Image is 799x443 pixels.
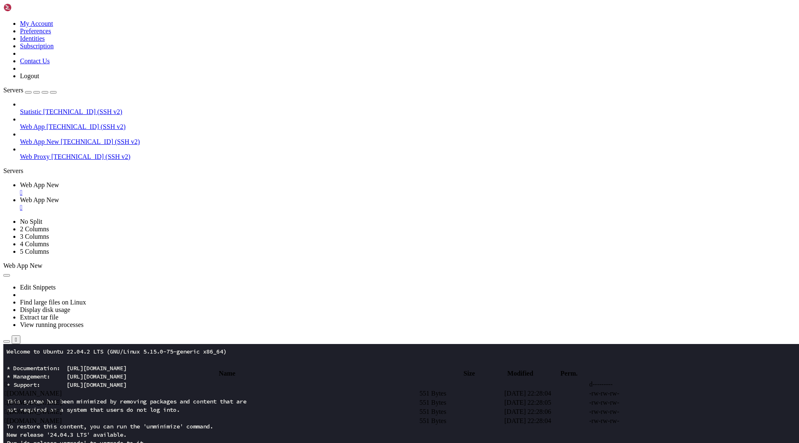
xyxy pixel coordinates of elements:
[20,181,59,188] span: Web App New
[589,389,673,398] td: -rw-rw-rw-
[20,204,796,211] a: 
[3,37,691,45] x-row: * Support: [URL][DOMAIN_NAME]
[3,87,57,94] a: Servers
[589,417,673,425] td: -rw-rw-rw-
[3,53,691,62] x-row: This system has been minimized by removing packages and content that are
[20,42,54,49] a: Subscription
[20,20,53,27] a: My Account
[20,153,50,160] span: Web Proxy
[20,225,49,233] a: 2 Columns
[3,78,691,87] x-row: To restore this content, you can run the 'unminimize' command.
[20,181,796,196] a: Web App New
[20,57,50,64] a: Contact Us
[451,369,487,378] th: Size: activate to sort column ascending
[3,87,691,95] x-row: New release '24.04.3 LTS' available.
[3,95,691,103] x-row: Run 'do-release-upgrade' to upgrade to it.
[4,369,450,378] th: Name: activate to sort column descending
[43,108,122,115] span: [TECHNICAL_ID] (SSH v2)
[5,417,7,424] span: 
[5,390,62,397] span: [DOMAIN_NAME]
[20,299,86,306] a: Find large files on Linux
[504,389,588,398] td: [DATE] 22:28:04
[20,284,56,291] a: Edit Snippets
[419,417,503,425] td: 551 Bytes
[12,335,20,344] button: 
[589,408,673,416] td: -rw-rw-rw-
[5,408,7,415] span: 
[20,240,49,247] a: 4 Columns
[589,380,673,389] td: d---------
[20,233,49,240] a: 3 Columns
[20,108,796,116] a: Statistic [TECHNICAL_ID] (SSH v2)
[419,389,503,398] td: 551 Bytes
[3,62,691,70] x-row: not required on a system that users do not log into.
[20,218,42,225] a: No Split
[3,120,691,128] x-row: root@175198:~#
[47,123,126,130] span: [TECHNICAL_ID] (SSH v2)
[3,111,691,120] x-row: Last login: [DATE] from [TECHNICAL_ID]
[20,189,796,196] a: 
[20,123,45,130] span: Web App
[3,167,796,175] div: Servers
[5,399,7,406] span: 
[5,408,62,415] span: [DOMAIN_NAME]
[504,408,588,416] td: [DATE] 22:28:06
[3,262,42,269] span: Web App New
[5,381,7,388] span: 
[589,398,673,407] td: -rw-rw-rw-
[20,35,45,42] a: Identities
[3,3,691,12] x-row: Welcome to Ubuntu 22.04.2 LTS (GNU/Linux 5.15.0-75-generic x86_64)
[15,337,17,343] div: 
[3,20,691,28] x-row: * Documentation: [URL][DOMAIN_NAME]
[3,3,51,12] img: Shellngn
[20,138,796,146] a: Web App New [TECHNICAL_ID] (SSH v2)
[3,28,691,37] x-row: * Management: [URL][DOMAIN_NAME]
[20,138,59,145] span: Web App New
[20,72,39,79] a: Logout
[419,398,503,407] td: 551 Bytes
[20,314,58,321] a: Extract tar file
[5,381,10,388] span: ..
[61,138,140,145] span: [TECHNICAL_ID] (SSH v2)
[20,131,796,146] li: Web App New [TECHNICAL_ID] (SSH v2)
[53,120,57,128] div: (15, 14)
[20,27,51,35] a: Preferences
[5,390,7,397] span: 
[20,101,796,116] li: Statistic [TECHNICAL_ID] (SSH v2)
[51,153,130,160] span: [TECHNICAL_ID] (SSH v2)
[20,146,796,161] li: Web Proxy [TECHNICAL_ID] (SSH v2)
[5,417,62,424] span: [DOMAIN_NAME]
[20,321,84,328] a: View running processes
[20,123,796,131] a: Web App [TECHNICAL_ID] (SSH v2)
[20,196,59,203] span: Web App New
[3,87,23,94] span: Servers
[20,248,49,255] a: 5 Columns
[20,306,70,313] a: Display disk usage
[20,108,42,115] span: Statistic
[20,196,796,211] a: Web App New
[5,399,62,406] span: [DOMAIN_NAME]
[504,417,588,425] td: [DATE] 22:28:04
[419,408,503,416] td: 551 Bytes
[20,116,796,131] li: Web App [TECHNICAL_ID] (SSH v2)
[553,369,586,378] th: Perm.: activate to sort column ascending
[489,369,552,378] th: Modified: activate to sort column ascending
[504,398,588,407] td: [DATE] 22:28:05
[20,153,796,161] a: Web Proxy [TECHNICAL_ID] (SSH v2)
